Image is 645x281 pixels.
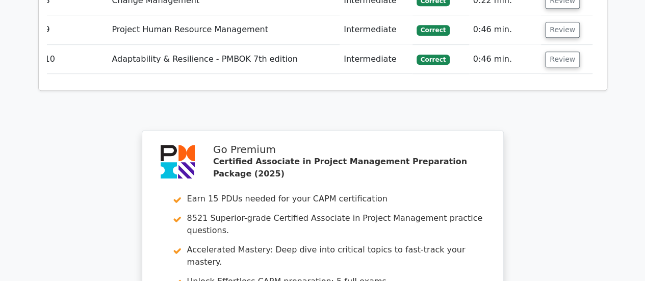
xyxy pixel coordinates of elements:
[41,45,108,74] td: 10
[108,15,340,44] td: Project Human Resource Management
[41,15,108,44] td: 9
[545,52,580,67] button: Review
[469,45,541,74] td: 0:46 min.
[545,22,580,38] button: Review
[340,45,412,74] td: Intermediate
[469,15,541,44] td: 0:46 min.
[340,15,412,44] td: Intermediate
[108,45,340,74] td: Adaptability & Resilience - PMBOK 7th edition
[417,55,450,65] span: Correct
[417,25,450,35] span: Correct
